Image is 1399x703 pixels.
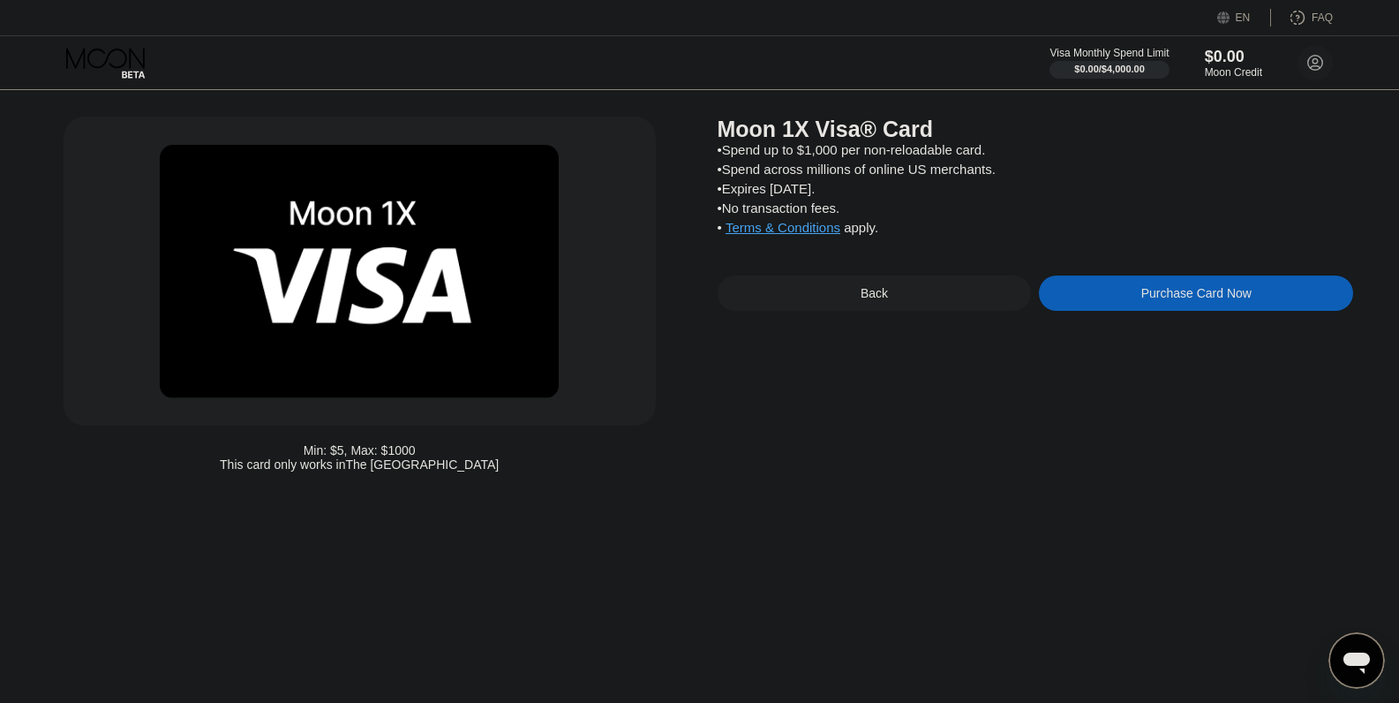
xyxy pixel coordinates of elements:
[726,220,840,235] span: Terms & Conditions
[1049,47,1169,59] div: Visa Monthly Spend Limit
[718,117,1354,142] div: Moon 1X Visa® Card
[1039,276,1353,311] div: Purchase Card Now
[1271,9,1333,26] div: FAQ
[718,200,1354,215] div: • No transaction fees.
[718,276,1032,311] div: Back
[1049,47,1169,79] div: Visa Monthly Spend Limit$0.00/$4,000.00
[1205,66,1262,79] div: Moon Credit
[1312,11,1333,24] div: FAQ
[1236,11,1251,24] div: EN
[304,443,416,457] div: Min: $ 5 , Max: $ 1000
[1205,48,1262,79] div: $0.00Moon Credit
[1328,632,1385,689] iframe: Button to launch messaging window
[861,286,888,300] div: Back
[1217,9,1271,26] div: EN
[220,457,499,472] div: This card only works in The [GEOGRAPHIC_DATA]
[726,220,840,239] div: Terms & Conditions
[718,162,1354,177] div: • Spend across millions of online US merchants.
[1141,286,1252,300] div: Purchase Card Now
[718,142,1354,157] div: • Spend up to $1,000 per non-reloadable card.
[1074,64,1145,74] div: $0.00 / $4,000.00
[718,220,1354,239] div: • apply .
[718,181,1354,196] div: • Expires [DATE].
[1205,48,1262,66] div: $0.00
